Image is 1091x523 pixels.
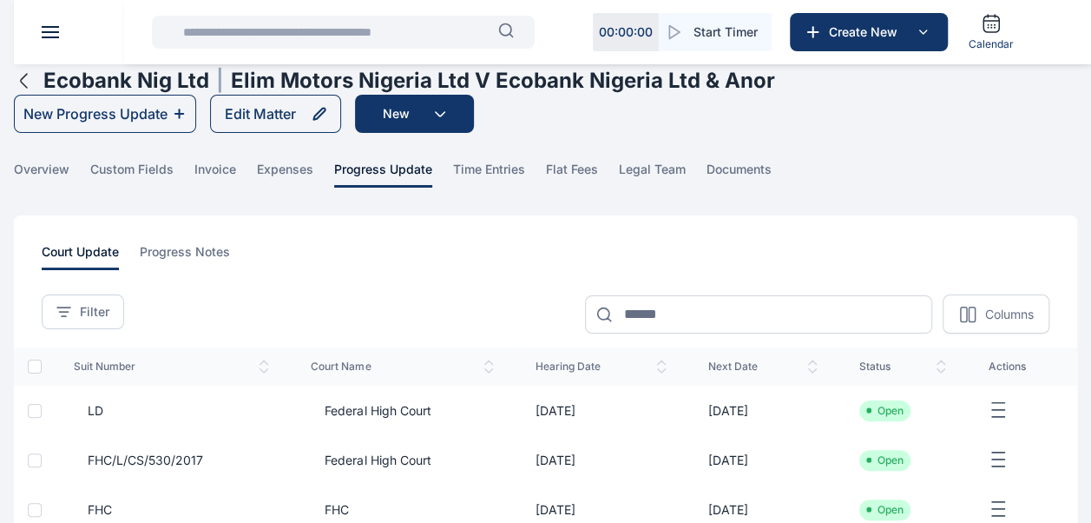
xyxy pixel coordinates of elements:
button: New Progress Update [14,95,196,133]
span: Calendar [969,37,1014,51]
td: [DATE] [687,435,838,485]
a: FHC [73,501,269,519]
td: [DATE] [515,435,687,485]
span: LD [73,402,102,420]
a: Calendar [962,6,1021,58]
a: time entries [453,161,546,188]
span: progress update [334,161,432,188]
a: court update [42,243,140,270]
a: progress notes [140,243,251,270]
a: expenses [257,161,334,188]
button: Columns [943,295,1049,334]
span: status [859,360,947,374]
span: Federal High Court [311,452,430,469]
a: documents [707,161,792,188]
li: Open [866,404,904,418]
span: court update [42,243,119,270]
span: legal team [619,161,686,188]
a: overview [14,161,90,188]
a: progress update [334,161,453,188]
button: Filter [42,295,124,329]
span: FHC [73,501,111,519]
span: court name [311,360,494,374]
span: suit number [73,360,269,374]
span: FHC/L/CS/530/2017 [73,452,202,469]
span: invoice [194,161,236,188]
span: time entries [453,161,525,188]
span: expenses [257,161,313,188]
span: custom fields [90,161,174,188]
td: [DATE] [515,386,687,435]
span: next date [708,360,818,374]
span: | [216,67,224,95]
a: legal team [619,161,707,188]
a: LD [73,402,269,420]
h1: Ecobank Nig Ltd [43,67,209,95]
p: 00 : 00 : 00 [599,23,653,41]
span: progress notes [140,243,230,270]
span: flat fees [546,161,598,188]
a: Federal High Court [311,402,494,420]
a: flat fees [546,161,619,188]
button: Start Timer [659,13,772,51]
span: Federal High Court [311,402,430,420]
span: overview [14,161,69,188]
span: FHC [311,501,349,519]
a: FHC/L/CS/530/2017 [73,452,269,469]
span: documents [707,161,772,188]
button: New [355,95,474,133]
span: Create New [822,23,912,41]
div: New Progress Update [23,103,168,124]
h1: Elim Motors Nigeria Ltd V Ecobank Nigeria Ltd & Anor [231,67,775,95]
button: Edit Matter [210,95,341,133]
span: Filter [80,303,109,321]
td: [DATE] [687,386,838,435]
li: Open [866,453,904,467]
span: actions [988,360,1056,374]
li: Open [866,503,904,517]
a: invoice [194,161,257,188]
span: Start Timer [693,23,758,41]
a: custom fields [90,161,194,188]
button: Create New [790,13,948,51]
span: hearing date [536,360,667,374]
p: Columns [984,306,1033,323]
div: Edit Matter [225,103,296,124]
a: FHC [311,501,494,519]
a: Federal High Court [311,452,494,469]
